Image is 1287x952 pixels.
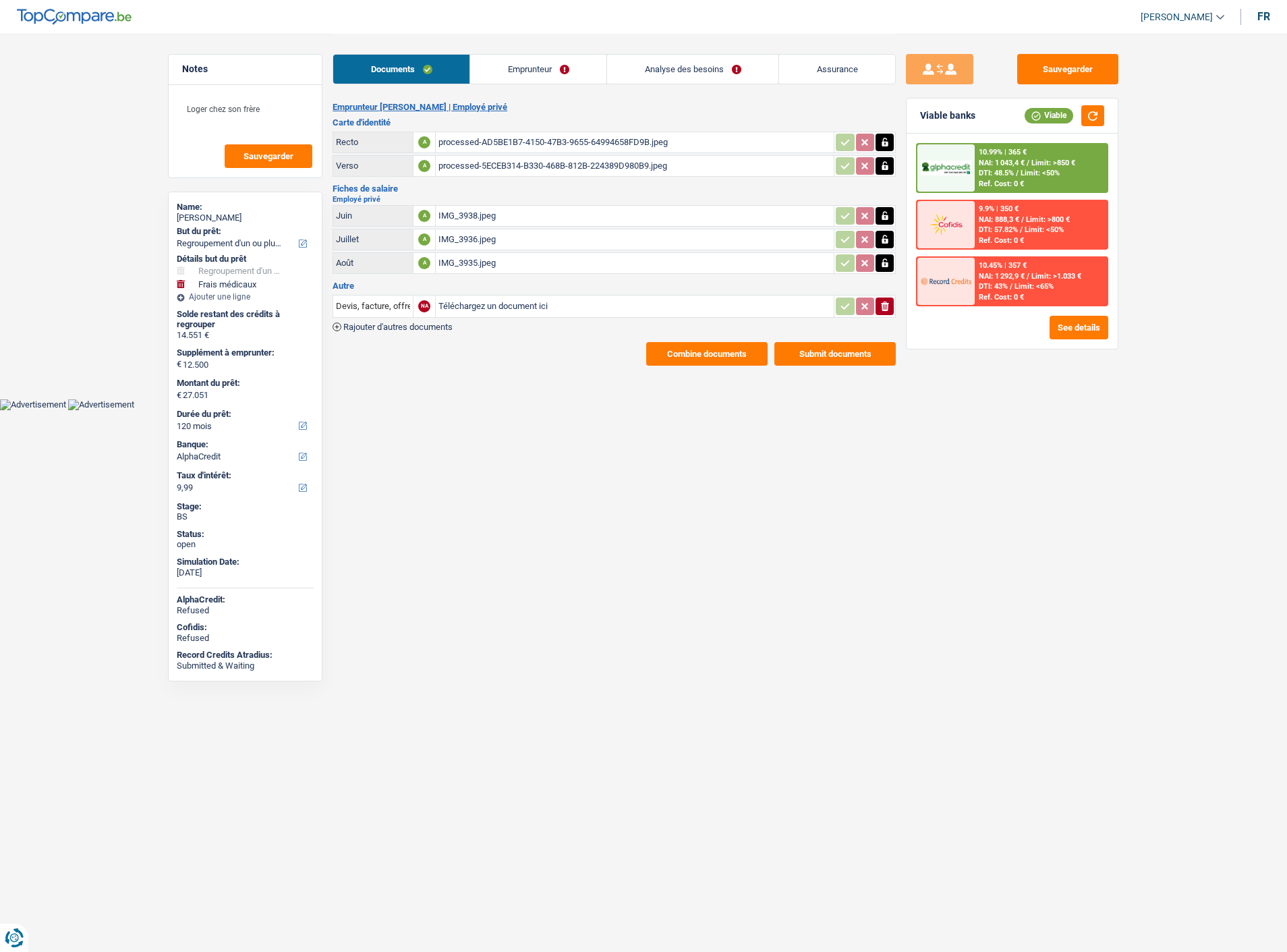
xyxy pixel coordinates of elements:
span: NAI: 1 043,4 € [979,159,1025,167]
span: Limit: >1.033 € [1031,272,1081,281]
div: A [418,160,430,172]
span: / [1010,282,1012,291]
button: Sauvegarder [1017,54,1118,84]
div: Viable banks [920,110,975,121]
span: / [1027,159,1029,167]
span: Limit: <50% [1025,225,1064,234]
label: Banque: [177,439,311,450]
div: Ref. Cost: 0 € [979,293,1024,302]
button: Sauvegarder [225,144,312,168]
h2: Emprunteur [PERSON_NAME] | Employé privé [333,102,896,113]
button: Rajouter d'autres documents [333,323,453,331]
div: Status: [177,529,314,540]
button: Combine documents [646,342,768,366]
span: Limit: <65% [1014,282,1054,291]
div: open [177,539,314,550]
h2: Employé privé [333,196,896,203]
div: IMG_3936.jpeg [438,229,831,250]
h5: Notes [182,63,308,75]
img: Record Credits [921,269,971,293]
a: Documents [333,55,469,84]
div: processed-AD5BE1B7-4150-47B3-9655-64994658FD9B.jpeg [438,132,831,152]
div: Ref. Cost: 0 € [979,179,1024,188]
div: Ajouter une ligne [177,292,314,302]
span: NAI: 888,3 € [979,215,1019,224]
div: Août [336,258,410,268]
div: Verso [336,161,410,171]
div: Record Credits Atradius: [177,650,314,661]
div: Juin [336,211,410,221]
a: [PERSON_NAME] [1130,6,1224,28]
span: DTI: 48.5% [979,169,1014,177]
div: Juillet [336,234,410,244]
img: AlphaCredit [921,161,971,176]
h3: Fiches de salaire [333,184,896,193]
div: 10.45% | 357 € [979,261,1027,270]
span: Sauvegarder [244,152,293,161]
img: Cofidis [921,212,971,237]
button: Submit documents [774,342,896,366]
label: Taux d'intérêt: [177,470,311,481]
div: Viable [1025,108,1073,123]
div: Simulation Date: [177,557,314,567]
a: Analyse des besoins [607,55,778,84]
div: A [418,210,430,222]
span: DTI: 43% [979,282,1008,291]
span: / [1020,225,1023,234]
span: € [177,390,181,401]
div: Refused [177,605,314,616]
div: A [418,136,430,148]
span: / [1027,272,1029,281]
div: NA [418,300,430,312]
div: 10.99% | 365 € [979,148,1027,157]
div: [PERSON_NAME] [177,213,314,223]
span: DTI: 57.82% [979,225,1018,234]
div: Name: [177,202,314,213]
span: / [1021,215,1024,224]
label: But du prêt: [177,226,311,237]
span: € [177,359,181,370]
div: processed-5ECEB314-B330-468B-812B-224389D980B9.jpeg [438,156,831,176]
label: Montant du prêt: [177,378,311,389]
span: [PERSON_NAME] [1141,11,1213,23]
img: Advertisement [68,399,134,410]
div: BS [177,511,314,522]
div: 9.9% | 350 € [979,204,1019,213]
div: Détails but du prêt [177,254,314,264]
div: IMG_3935.jpeg [438,253,831,273]
div: AlphaCredit: [177,594,314,605]
h3: Autre [333,281,896,290]
span: Limit: >800 € [1026,215,1070,224]
div: IMG_3938.jpeg [438,206,831,226]
span: NAI: 1 292,9 € [979,272,1025,281]
div: Recto [336,137,410,147]
span: Limit: <50% [1021,169,1060,177]
a: Emprunteur [470,55,606,84]
div: Submitted & Waiting [177,661,314,671]
span: Rajouter d'autres documents [343,323,453,331]
label: Durée du prêt: [177,409,311,420]
div: 14.551 € [177,330,314,341]
div: Stage: [177,501,314,512]
div: fr [1257,10,1270,23]
a: Assurance [779,55,895,84]
span: / [1016,169,1019,177]
button: See details [1050,316,1108,339]
h3: Carte d'identité [333,118,896,127]
div: Solde restant des crédits à regrouper [177,309,314,330]
div: Cofidis: [177,622,314,633]
div: A [418,257,430,269]
img: TopCompare Logo [17,9,132,25]
div: A [418,233,430,246]
span: Limit: >850 € [1031,159,1075,167]
div: Refused [177,633,314,644]
div: Ref. Cost: 0 € [979,236,1024,245]
div: [DATE] [177,567,314,578]
label: Supplément à emprunter: [177,347,311,358]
